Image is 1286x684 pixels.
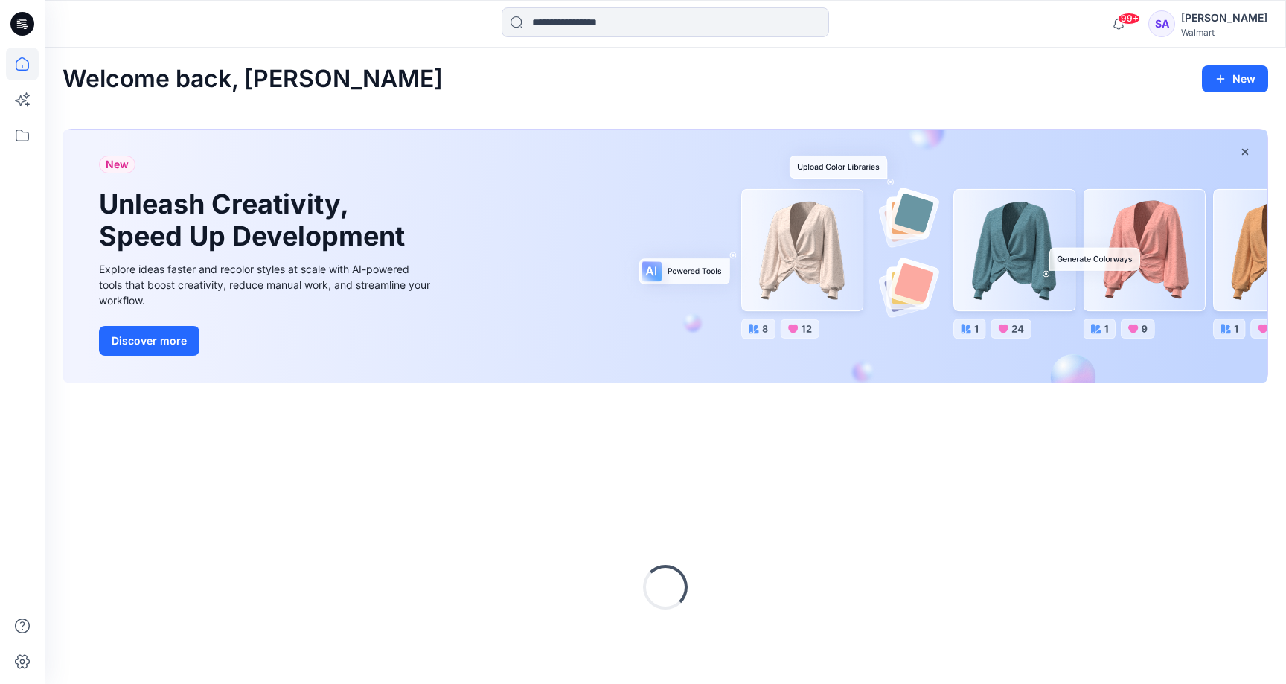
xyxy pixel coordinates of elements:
[99,188,412,252] h1: Unleash Creativity, Speed Up Development
[1181,9,1267,27] div: [PERSON_NAME]
[99,326,434,356] a: Discover more
[99,261,434,308] div: Explore ideas faster and recolor styles at scale with AI-powered tools that boost creativity, red...
[63,65,443,93] h2: Welcome back, [PERSON_NAME]
[99,326,199,356] button: Discover more
[1202,65,1268,92] button: New
[106,156,129,173] span: New
[1118,13,1140,25] span: 99+
[1181,27,1267,38] div: Walmart
[1148,10,1175,37] div: SA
